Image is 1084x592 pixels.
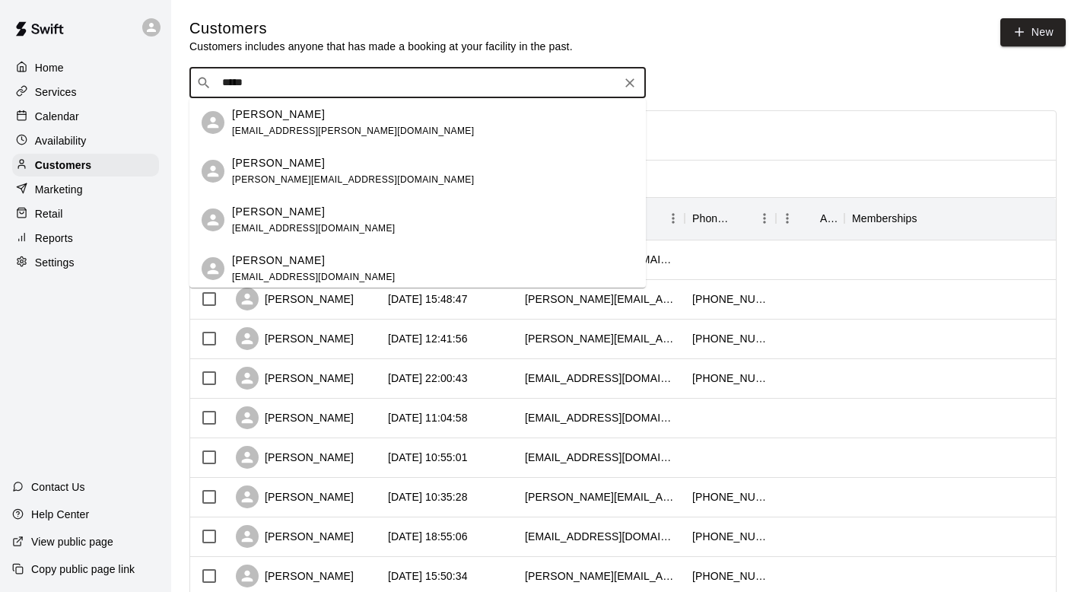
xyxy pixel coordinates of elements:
div: Derek Lomond [202,208,224,231]
p: [PERSON_NAME] [232,155,325,171]
p: Marketing [35,182,83,197]
p: Copy public page link [31,562,135,577]
a: Retail [12,202,159,225]
div: laura.c.allen07@gmail.com [525,489,677,504]
div: +16472260255 [692,331,768,346]
span: [EMAIL_ADDRESS][PERSON_NAME][DOMAIN_NAME] [232,126,474,136]
div: Search customers by name or email [189,68,646,98]
div: Phone Number [685,197,776,240]
div: +16473213614 [692,291,768,307]
p: Calendar [35,109,79,124]
div: 2025-09-12 15:50:34 [388,568,468,584]
div: [PERSON_NAME] [236,525,354,548]
div: +16479850304 [692,529,768,544]
a: Settings [12,251,159,274]
p: Customers [35,158,91,173]
div: henrich012@yahoo.com [525,450,677,465]
div: 2025-09-14 11:04:58 [388,410,468,425]
button: Menu [1050,207,1073,230]
a: Marketing [12,178,159,201]
div: [PERSON_NAME] [236,367,354,390]
a: New [1000,18,1066,46]
div: [PERSON_NAME] [236,565,354,587]
div: +19052527700 [692,568,768,584]
div: irina.posan@gmail.com [525,331,677,346]
div: 2025-09-12 18:55:06 [388,529,468,544]
button: Menu [776,207,799,230]
div: Age [776,197,844,240]
div: ash_a_g@hotmail.com [525,371,677,386]
p: Help Center [31,507,89,522]
div: Derek Barker [202,160,224,183]
div: 2025-09-14 22:00:43 [388,371,468,386]
div: 2025-09-13 10:35:28 [388,489,468,504]
div: [PERSON_NAME] [236,485,354,508]
a: Customers [12,154,159,177]
span: [PERSON_NAME][EMAIL_ADDRESS][DOMAIN_NAME] [232,174,474,185]
div: Phone Number [692,197,732,240]
a: Reports [12,227,159,250]
button: Menu [662,207,685,230]
p: [PERSON_NAME] [232,253,325,269]
span: [EMAIL_ADDRESS][DOMAIN_NAME] [232,223,396,234]
a: Calendar [12,105,159,128]
p: Reports [35,231,73,246]
p: Services [35,84,77,100]
div: ljohnston@live.ca [525,410,677,425]
div: mr.brent.toombs@gmail.com [525,568,677,584]
p: [PERSON_NAME] [232,204,325,220]
p: Home [35,60,64,75]
div: 2025-09-15 12:41:56 [388,331,468,346]
p: Availability [35,133,87,148]
div: +14169973783 [692,371,768,386]
div: [PERSON_NAME] [236,406,354,429]
button: Sort [799,208,820,229]
button: Clear [619,72,641,94]
button: Sort [732,208,753,229]
div: 2025-09-14 10:55:01 [388,450,468,465]
div: Memberships [852,197,917,240]
div: [PERSON_NAME] [236,327,354,350]
div: +14169387229 [692,489,768,504]
p: View public page [31,534,113,549]
div: Memberships [844,197,1073,240]
div: Age [820,197,837,240]
p: Retail [35,206,63,221]
a: Services [12,81,159,103]
p: Contact Us [31,479,85,495]
a: Availability [12,129,159,152]
span: [EMAIL_ADDRESS][DOMAIN_NAME] [232,272,396,282]
button: Menu [753,207,776,230]
a: Home [12,56,159,79]
p: Customers includes anyone that has made a booking at your facility in the past. [189,39,573,54]
p: Settings [35,255,75,270]
h5: Customers [189,18,573,39]
button: Sort [917,208,939,229]
div: [PERSON_NAME] [236,446,354,469]
p: [PERSON_NAME] [232,107,325,123]
div: Email [517,197,685,240]
div: Derek Rossi [202,257,224,280]
div: heidi.whewell@gmail.com [525,291,677,307]
div: 2025-09-15 15:48:47 [388,291,468,307]
div: Derek De Giovanni [202,111,224,134]
div: [PERSON_NAME] [236,288,354,310]
div: jschan2004@gmail.com [525,529,677,544]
